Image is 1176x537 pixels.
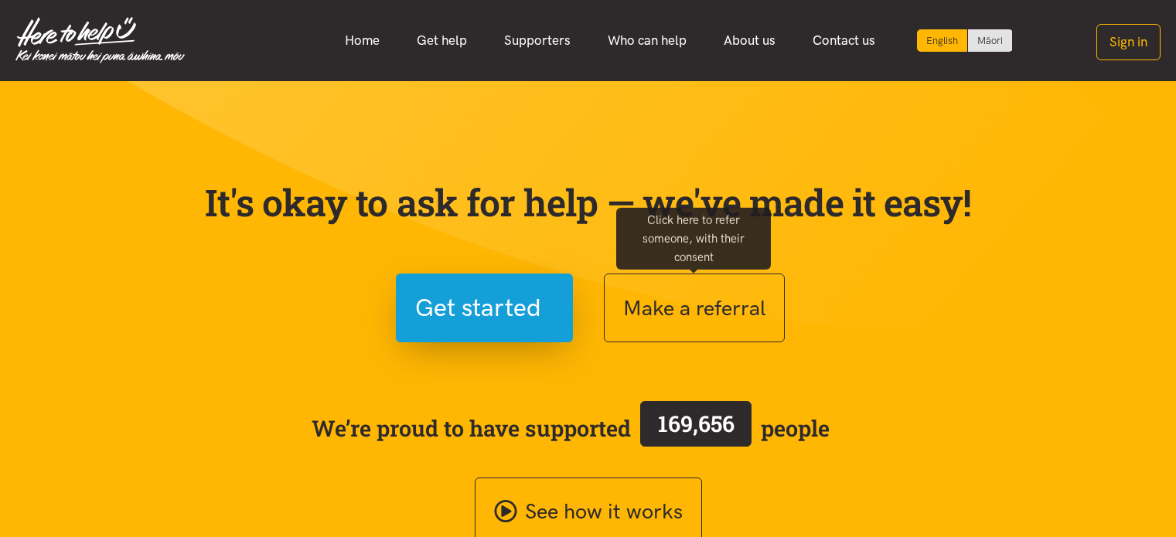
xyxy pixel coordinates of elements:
[415,288,541,328] span: Get started
[968,29,1012,52] a: Switch to Te Reo Māori
[794,24,894,57] a: Contact us
[589,24,705,57] a: Who can help
[1096,24,1161,60] button: Sign in
[705,24,794,57] a: About us
[202,180,975,225] p: It's okay to ask for help — we've made it easy!
[616,207,771,269] div: Click here to refer someone, with their consent
[312,398,830,458] span: We’re proud to have supported people
[396,274,573,342] button: Get started
[917,29,1013,52] div: Language toggle
[398,24,486,57] a: Get help
[326,24,398,57] a: Home
[15,17,185,63] img: Home
[917,29,968,52] div: Current language
[631,398,761,458] a: 169,656
[486,24,589,57] a: Supporters
[604,274,785,342] button: Make a referral
[658,409,735,438] span: 169,656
